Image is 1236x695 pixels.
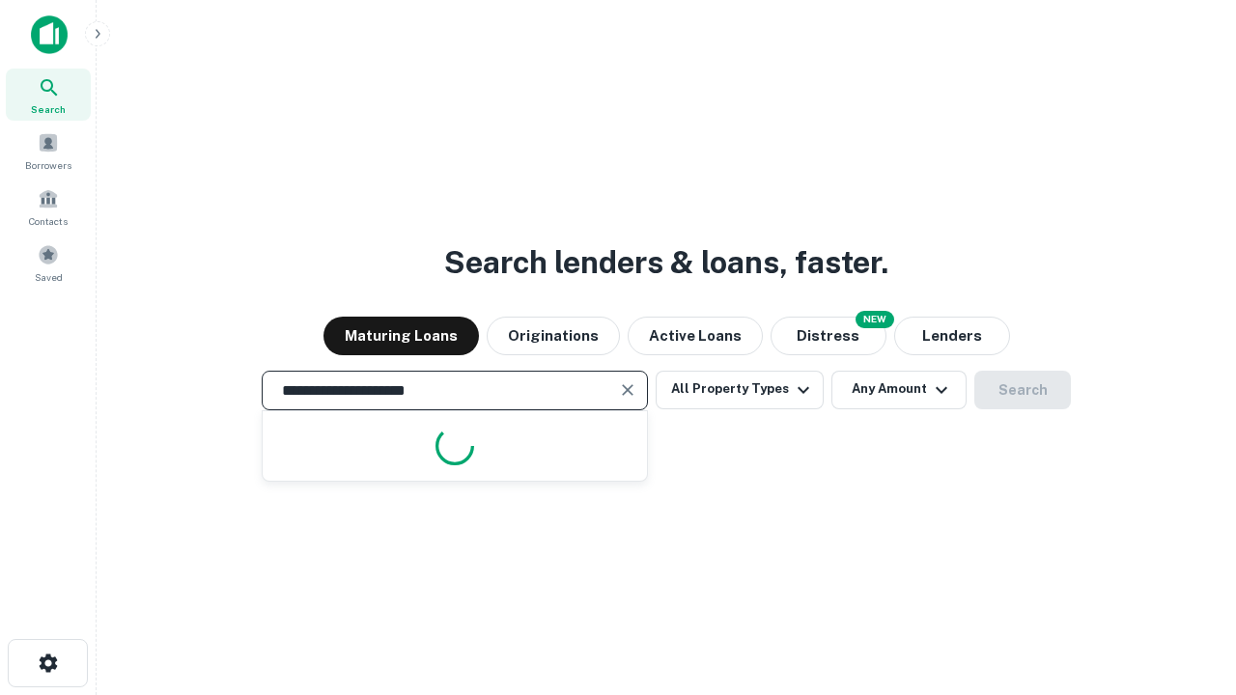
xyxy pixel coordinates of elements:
h3: Search lenders & loans, faster. [444,239,888,286]
button: Clear [614,376,641,403]
button: Lenders [894,317,1010,355]
a: Saved [6,236,91,289]
img: capitalize-icon.png [31,15,68,54]
span: Contacts [29,213,68,229]
button: Active Loans [628,317,763,355]
button: Originations [487,317,620,355]
div: NEW [856,311,894,328]
a: Contacts [6,181,91,233]
a: Search [6,69,91,121]
span: Saved [35,269,63,285]
span: Search [31,101,66,117]
button: Any Amount [831,371,967,409]
a: Borrowers [6,125,91,177]
button: Maturing Loans [323,317,479,355]
button: All Property Types [656,371,824,409]
span: Borrowers [25,157,71,173]
button: Search distressed loans with lien and other non-mortgage details. [771,317,886,355]
iframe: Chat Widget [1139,541,1236,633]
